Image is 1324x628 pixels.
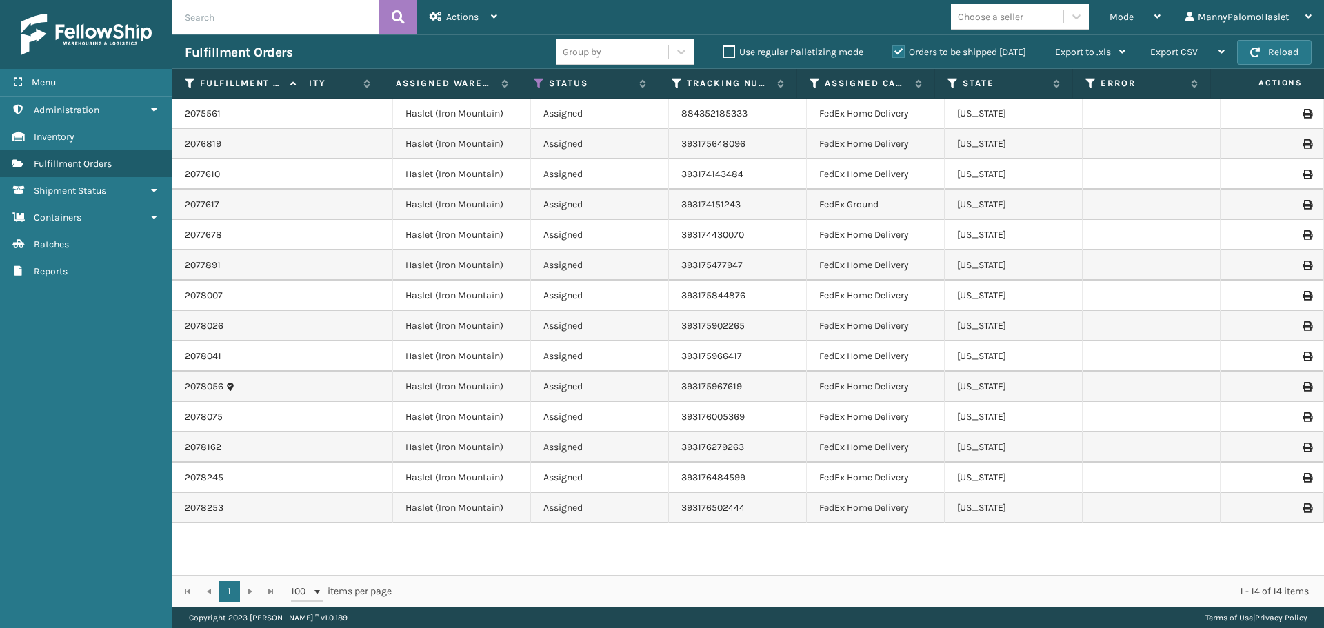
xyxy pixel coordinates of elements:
td: Assigned [531,281,669,311]
a: 1 [219,581,240,602]
a: 2078041 [185,350,221,363]
i: Print Label [1303,109,1311,119]
i: Print Label [1303,443,1311,452]
label: Fulfillment Order Id [200,77,283,90]
a: 2077891 [185,259,221,272]
td: FedEx Home Delivery [807,99,945,129]
span: Fulfillment Orders [34,158,112,170]
span: Export CSV [1150,46,1198,58]
a: 393175844876 [681,290,745,301]
td: 1 [255,493,393,523]
td: Assigned [531,220,669,250]
td: FedEx Home Delivery [807,281,945,311]
td: Haslet (Iron Mountain) [393,372,531,402]
td: Assigned [531,402,669,432]
span: Export to .xls [1055,46,1111,58]
a: 2078245 [185,471,223,485]
a: 2077678 [185,228,222,242]
td: FedEx Home Delivery [807,129,945,159]
td: 1 [255,311,393,341]
a: 393175477947 [681,259,743,271]
a: 2078026 [185,319,223,333]
td: FedEx Home Delivery [807,432,945,463]
td: [US_STATE] [945,493,1083,523]
td: [US_STATE] [945,341,1083,372]
a: 2077610 [185,168,220,181]
a: 393174143484 [681,168,743,180]
td: FedEx Home Delivery [807,463,945,493]
i: Print Label [1303,139,1311,149]
h3: Fulfillment Orders [185,44,292,61]
label: Use regular Palletizing mode [723,46,863,58]
i: Print Label [1303,261,1311,270]
td: Haslet (Iron Mountain) [393,341,531,372]
td: [US_STATE] [945,250,1083,281]
td: Assigned [531,432,669,463]
img: logo [21,14,152,55]
td: 1 [255,402,393,432]
i: Print Label [1303,321,1311,331]
p: Copyright 2023 [PERSON_NAME]™ v 1.0.189 [189,607,348,628]
label: State [963,77,1046,90]
td: Assigned [531,190,669,220]
td: FedEx Home Delivery [807,372,945,402]
td: Haslet (Iron Mountain) [393,159,531,190]
td: Assigned [531,372,669,402]
a: 393174430070 [681,229,744,241]
td: 1 [255,372,393,402]
td: FedEx Home Delivery [807,341,945,372]
a: 393176502444 [681,502,745,514]
td: 1 [255,190,393,220]
td: 1 [255,281,393,311]
td: Assigned [531,311,669,341]
i: Print Label [1303,230,1311,240]
td: Haslet (Iron Mountain) [393,190,531,220]
i: Print Label [1303,412,1311,422]
span: Shipment Status [34,185,106,196]
a: 2076819 [185,137,221,151]
td: Assigned [531,129,669,159]
td: Haslet (Iron Mountain) [393,432,531,463]
label: Assigned Carrier Service [825,77,908,90]
td: [US_STATE] [945,463,1083,493]
td: 1 [255,220,393,250]
a: 2078162 [185,440,221,454]
span: items per page [291,581,392,602]
div: 1 - 14 of 14 items [411,585,1309,598]
td: FedEx Home Delivery [807,402,945,432]
td: Assigned [531,341,669,372]
span: Actions [446,11,479,23]
td: Haslet (Iron Mountain) [393,463,531,493]
td: FedEx Home Delivery [807,493,945,523]
div: Choose a seller [958,10,1023,24]
a: 2075561 [185,107,221,121]
a: 2078056 [185,380,223,394]
td: Haslet (Iron Mountain) [393,99,531,129]
span: Actions [1215,72,1311,94]
i: Print Label [1303,503,1311,513]
td: [US_STATE] [945,190,1083,220]
span: 100 [291,585,312,598]
div: Group by [563,45,601,59]
button: Reload [1237,40,1312,65]
td: FedEx Ground [807,190,945,220]
td: 1 [255,159,393,190]
i: Print Label [1303,170,1311,179]
td: [US_STATE] [945,281,1083,311]
a: 393175967619 [681,381,742,392]
td: [US_STATE] [945,311,1083,341]
td: FedEx Home Delivery [807,250,945,281]
span: Inventory [34,131,74,143]
td: [US_STATE] [945,432,1083,463]
a: 2078007 [185,289,223,303]
a: 393176279263 [681,441,744,453]
td: FedEx Home Delivery [807,159,945,190]
td: Assigned [531,493,669,523]
label: Status [549,77,632,90]
a: 2077617 [185,198,219,212]
span: Batches [34,239,69,250]
a: 393176484599 [681,472,745,483]
td: [US_STATE] [945,402,1083,432]
i: Print Label [1303,352,1311,361]
td: FedEx Home Delivery [807,311,945,341]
